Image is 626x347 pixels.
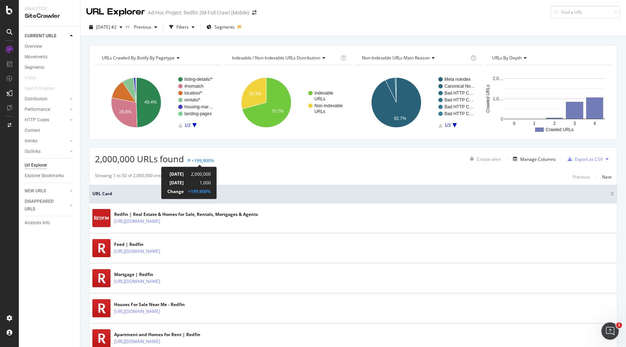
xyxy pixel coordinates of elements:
[114,218,160,225] a: [URL][DOMAIN_NAME]
[25,137,68,145] a: Inlinks
[184,97,200,103] text: rentals/*
[355,71,481,134] svg: A chart.
[25,116,49,124] div: HTTP Codes
[184,170,211,179] td: 2,000,000
[252,10,256,15] div: arrow-right-arrow-left
[493,96,503,101] text: 1,0…
[25,187,46,195] div: NEW URLS
[314,96,325,101] text: URLs
[184,179,211,187] td: 1,000
[510,155,556,163] button: Manage Columns
[485,85,491,113] text: Crawled URLs
[25,6,74,12] div: Analytics
[25,95,68,103] a: Distribution
[167,170,184,179] td: [DATE]
[25,64,75,71] a: Segments
[445,91,473,96] text: Bad HTTP C…
[114,278,160,285] a: [URL][DOMAIN_NAME]
[25,43,42,50] div: Overview
[362,55,430,61] span: Non-Indexable URLs Main Reason
[445,111,473,116] text: Bad HTTP C…
[249,91,261,96] text: 29.3%
[25,127,75,134] a: Content
[25,43,75,50] a: Overview
[25,127,40,134] div: Content
[145,100,157,105] text: 49.4%
[184,84,204,89] text: #nomatch
[114,211,258,218] div: Redfin | Real Estate & Homes for Sale, Rentals, Mortgages & Agents
[25,74,36,82] div: Visits
[192,158,214,164] div: +199,900%
[114,241,176,248] div: Feed | Redfin
[166,21,197,33] button: Filters
[314,109,325,114] text: URLs
[184,104,213,109] text: housing-mar…
[125,23,131,29] span: vs
[601,322,619,340] iframe: Intercom live chat
[25,172,75,180] a: Explorer Bookmarks
[314,91,333,96] text: Indexable
[131,24,151,30] span: Previous
[25,74,43,82] a: Visits
[95,71,221,134] div: A chart.
[184,91,203,96] text: location/*
[25,148,41,155] div: Outlinks
[86,6,145,18] div: URL Explorer
[92,269,110,287] img: main image
[96,24,117,30] span: 2025 Aug. 22nd #2
[92,209,110,227] img: main image
[551,6,620,18] input: Find a URL
[25,85,55,92] div: Search Engines
[573,174,590,180] div: Previous
[95,153,184,165] span: 2,000,000 URLs found
[25,116,68,124] a: HTTP Codes
[102,55,175,61] span: URLs Crawled By Botify By pagetype
[100,52,215,64] h4: URLs Crawled By Botify By pagetype
[25,187,68,195] a: NEW URLS
[520,156,556,162] div: Manage Columns
[25,162,47,169] div: Url Explorer
[25,64,44,71] div: Segments
[232,55,320,61] span: Indexable / Non-Indexable URLs distribution
[271,109,284,114] text: 70.7%
[184,111,212,116] text: landing-pages
[485,71,612,134] div: A chart.
[230,52,339,64] h4: Indexable / Non-Indexable URLs Distribution
[25,162,75,169] a: Url Explorer
[25,172,64,180] div: Explorer Bookmarks
[25,12,74,20] div: SiteCrawler
[573,121,576,126] text: 3
[176,24,189,30] div: Filters
[25,198,68,213] a: DISAPPEARED URLS
[204,21,238,33] button: Segments
[25,198,61,213] div: DISAPPEARED URLS
[565,153,603,165] button: Export as CSV
[513,121,516,126] text: 0
[25,53,75,61] a: Movements
[445,104,473,109] text: Bad HTTP C…
[533,121,536,126] text: 1
[114,248,160,255] a: [URL][DOMAIN_NAME]
[114,338,160,345] a: [URL][DOMAIN_NAME]
[25,32,56,40] div: CURRENT URLS
[25,219,75,227] a: Analysis Info
[167,187,184,196] td: Change
[593,121,596,126] text: 4
[25,219,50,227] div: Analysis Info
[445,77,471,82] text: Meta noindex
[445,84,475,89] text: Canonical No…
[92,191,609,197] span: URL Card
[477,156,501,162] div: Create alert
[114,331,200,338] div: Apartment and Homes for Rent | Redfin
[553,121,556,126] text: 2
[573,172,590,181] button: Previous
[95,172,168,181] div: Showing 1 to 50 of 2,000,000 entries
[616,322,622,328] span: 1
[546,127,573,132] text: Crawled URLs
[491,52,605,64] h4: URLs by Depth
[25,106,68,113] a: Performance
[493,76,503,81] text: 2,0…
[114,271,176,278] div: Mortgage | Redfin
[501,117,503,122] text: 0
